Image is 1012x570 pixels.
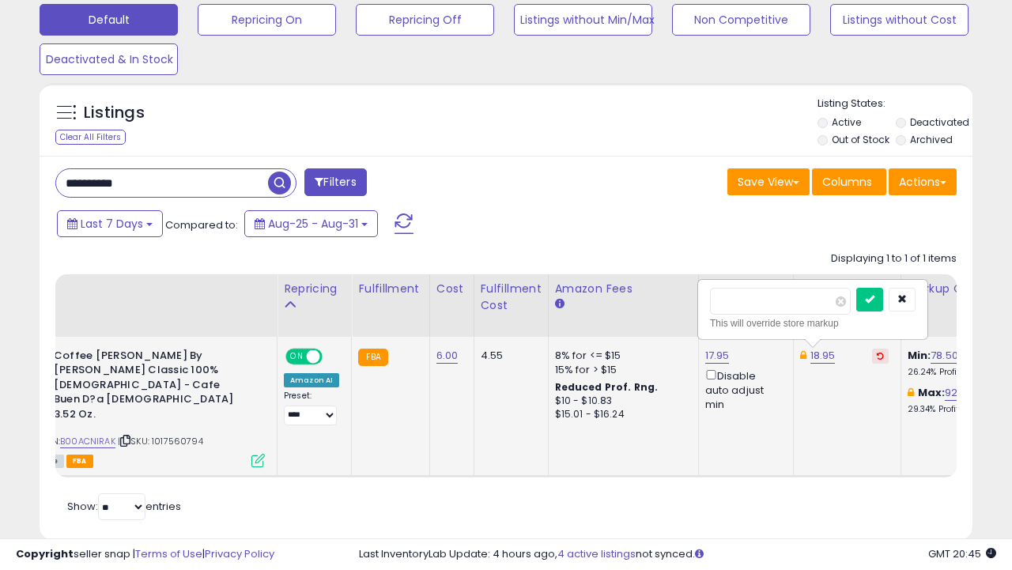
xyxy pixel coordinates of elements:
div: This will override store markup [710,315,916,331]
div: Amazon AI [284,373,339,387]
a: Terms of Use [135,546,202,561]
span: ON [287,349,307,363]
span: FBA [66,455,93,468]
button: Listings without Min/Max [514,4,652,36]
div: Clear All Filters [55,130,126,145]
b: Min: [908,348,931,363]
button: Save View [727,168,810,195]
span: Last 7 Days [81,216,143,232]
a: 92.67 [945,385,972,401]
a: 18.95 [810,348,836,364]
div: Fulfillment Cost [481,281,542,314]
label: Deactivated [910,115,969,129]
span: Compared to: [165,217,238,232]
button: Default [40,4,178,36]
button: Deactivated & In Stock [40,43,178,75]
a: Privacy Policy [205,546,274,561]
a: 6.00 [436,348,459,364]
span: Show: entries [67,499,181,514]
div: 8% for <= $15 [555,349,686,363]
a: 17.95 [705,348,730,364]
b: Max: [918,385,946,400]
div: Preset: [284,391,339,426]
button: Actions [889,168,957,195]
div: $15.01 - $16.24 [555,408,686,421]
button: Non Competitive [672,4,810,36]
span: Aug-25 - Aug-31 [268,216,358,232]
h5: Listings [84,102,145,124]
div: $10 - $10.83 [555,394,686,408]
div: Repricing [284,281,345,297]
small: Amazon Fees. [555,297,565,311]
a: 78.50 [931,348,958,364]
button: Filters [304,168,366,196]
button: Listings without Cost [830,4,969,36]
div: Disable auto adjust min [705,367,781,413]
strong: Copyright [16,546,74,561]
div: Amazon Fees [555,281,692,297]
span: OFF [320,349,346,363]
label: Active [832,115,861,129]
button: Aug-25 - Aug-31 [244,210,378,237]
button: Repricing Off [356,4,494,36]
span: 2025-09-8 20:45 GMT [928,546,996,561]
div: Fulfillment [358,281,422,297]
div: Title [24,281,270,297]
div: 15% for > $15 [555,363,686,377]
label: Archived [910,133,953,146]
b: Coffee [PERSON_NAME] By [PERSON_NAME] Classic 100% [DEMOGRAPHIC_DATA] - Cafe Buen D?a [DEMOGRAPHI... [54,349,246,426]
button: Last 7 Days [57,210,163,237]
small: FBA [358,349,387,366]
p: Listing States: [818,96,972,111]
label: Out of Stock [832,133,889,146]
b: Reduced Prof. Rng. [555,380,659,394]
a: 4 active listings [557,546,636,561]
span: Columns [822,174,872,190]
div: Last InventoryLab Update: 4 hours ago, not synced. [359,547,996,562]
div: 4.55 [481,349,536,363]
div: Displaying 1 to 1 of 1 items [831,251,957,266]
button: Repricing On [198,4,336,36]
span: | SKU: 1017560794 [118,435,203,447]
div: seller snap | | [16,547,274,562]
div: Cost [436,281,467,297]
button: Columns [812,168,886,195]
a: B00ACNIRAK [60,435,115,448]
